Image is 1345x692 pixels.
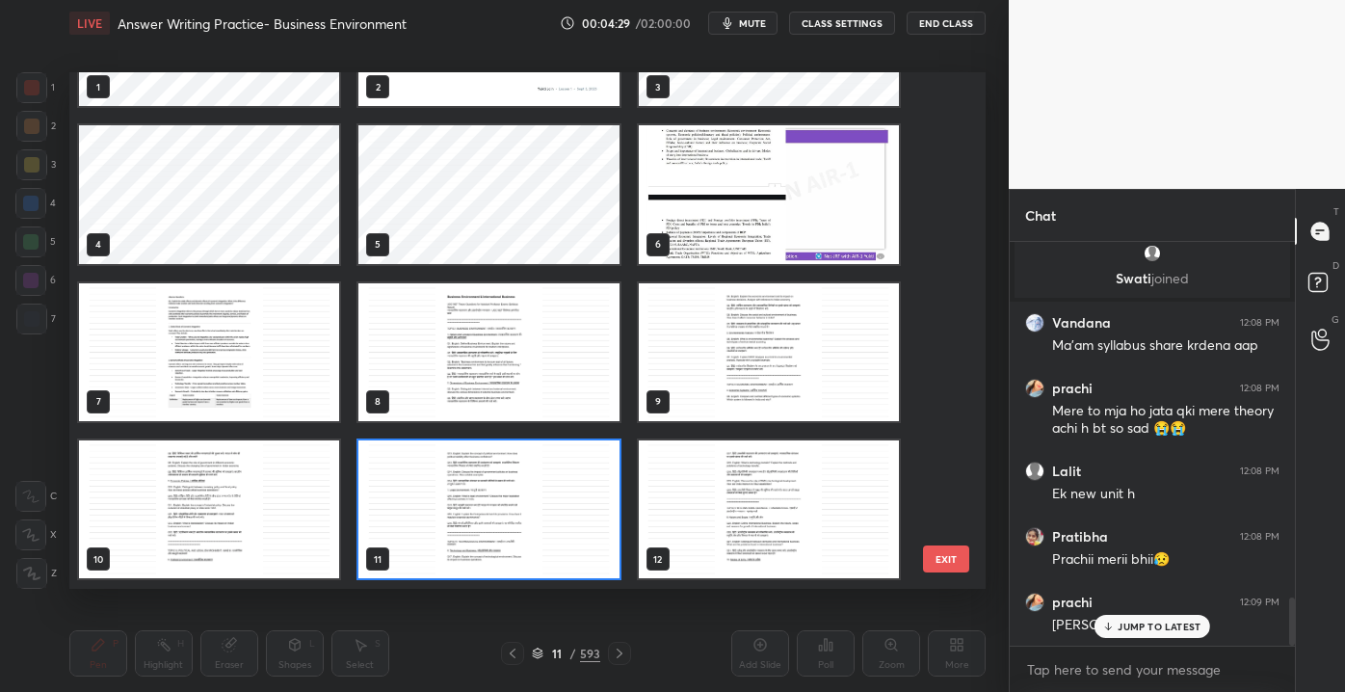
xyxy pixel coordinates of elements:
div: Ek new unit h [1052,485,1279,504]
h6: Vandana [1052,314,1111,332]
img: 1757053811Z6OXPR.pdf [79,283,339,421]
div: Ma'am syllabus share krdena aap [1052,336,1279,356]
div: 6 [15,265,56,296]
img: d580fd1d9e7049c5ac6131ea6c48ee4d.jpg [1025,593,1044,612]
p: JUMP TO LATEST [1118,621,1200,632]
div: 1 [16,72,55,103]
div: 12:08 PM [1240,383,1279,394]
div: LIVE [69,12,110,35]
h6: prachi [1052,380,1093,397]
div: 4 [15,188,56,219]
img: 1029badb5bf04b6f980e84dd8b0156f6.jpg [1025,527,1044,546]
h6: Lalit [1052,463,1081,480]
div: 3 [16,149,56,180]
h4: Answer Writing Practice- Business Environment [118,14,407,33]
img: 1757053876CSU4JN.pdf [639,283,899,421]
div: [PERSON_NAME] 😭 [1052,616,1279,635]
img: 1757053876CSU4JN.pdf [358,283,619,421]
p: D [1332,258,1339,273]
div: 12:08 PM [1240,531,1279,543]
img: 1757053876CSU4JN.pdf [358,440,619,578]
img: d580fd1d9e7049c5ac6131ea6c48ee4d.jpg [1025,379,1044,398]
button: End Class [907,12,986,35]
div: 2 [16,111,56,142]
span: mute [739,16,766,30]
img: 1757053760SI89ZW.pdf [639,126,899,264]
button: mute [708,12,778,35]
div: Z [16,558,57,589]
div: 12:09 PM [1240,597,1279,608]
p: G [1332,312,1339,327]
div: grid [69,72,952,588]
p: Swati [1026,271,1279,286]
p: Chat [1010,190,1071,241]
button: EXIT [923,546,969,572]
div: 7 [16,304,56,334]
h6: Pratibha [1052,528,1108,546]
div: C [15,481,57,512]
img: default.png [1025,462,1044,481]
div: 5 [15,226,56,257]
div: 11 [547,648,567,659]
div: Mere to mja ho jata qki mere theory achi h bt so sad 😭😭 [1052,402,1279,439]
div: Prachii merii bhii😥 [1052,550,1279,570]
img: 1757053876CSU4JN.pdf [639,440,899,578]
span: joined [1151,269,1189,287]
div: 593 [580,645,600,662]
div: X [15,519,57,550]
div: / [570,648,576,659]
div: 12:08 PM [1240,317,1279,329]
h6: prachi [1052,594,1093,611]
img: 1757053876CSU4JN.pdf [79,440,339,578]
div: 12:08 PM [1240,466,1279,477]
button: CLASS SETTINGS [789,12,895,35]
div: grid [1010,242,1295,646]
img: default.png [1143,244,1162,263]
img: 71b2be58972a433289ff4192e7fd5ee6.6535031_ [1025,313,1044,333]
p: T [1333,204,1339,219]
